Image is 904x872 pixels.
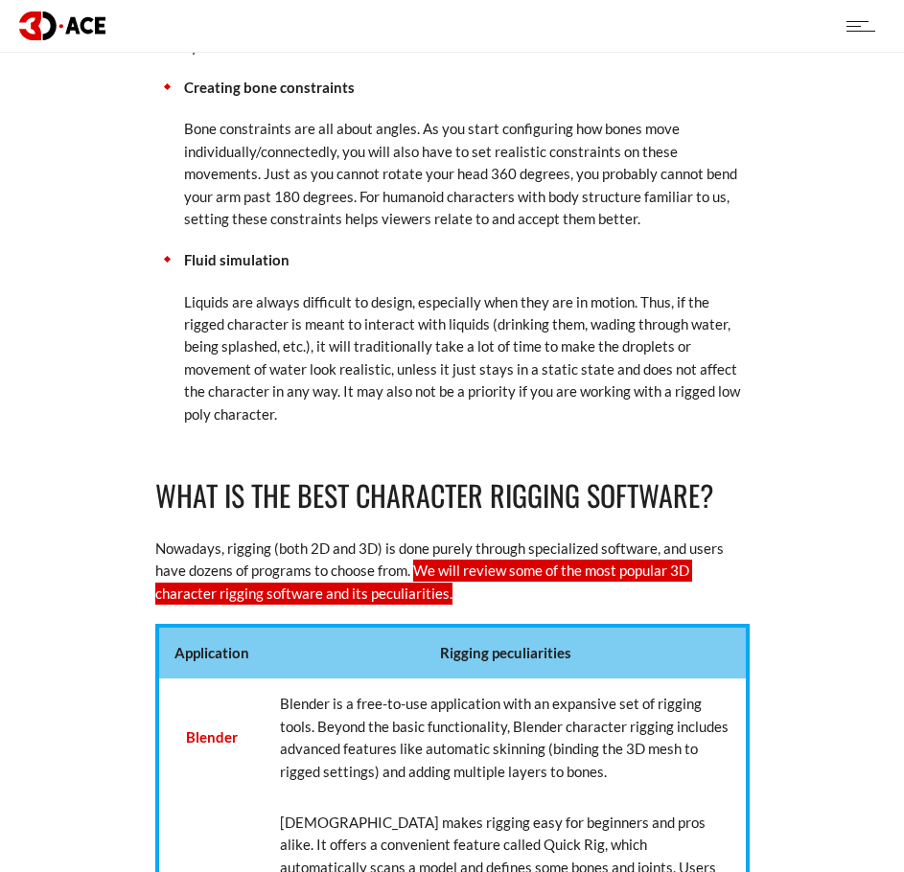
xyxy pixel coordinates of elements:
[184,79,355,96] strong: Creating bone constraints
[19,11,105,39] img: logo dark
[184,291,750,425] p: Liquids are always difficult to design, especially when they are in motion. Thus, if the rigged c...
[174,644,249,661] strong: Application
[266,678,747,797] td: Blender is a free-to-use application with an expansive set of rigging tools. Beyond the basic fun...
[155,473,750,518] h2: What is the Best Character Rigging Software?
[155,538,750,605] p: Nowadays, rigging (both 2D and 3D) is done purely through specialized software, and users have do...
[184,251,290,268] strong: Fluid simulation
[440,644,571,661] strong: Rigging peculiarities
[186,728,238,746] a: Blender
[184,118,750,230] p: Bone constraints are all about angles. As you start configuring how bones move individually/conne...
